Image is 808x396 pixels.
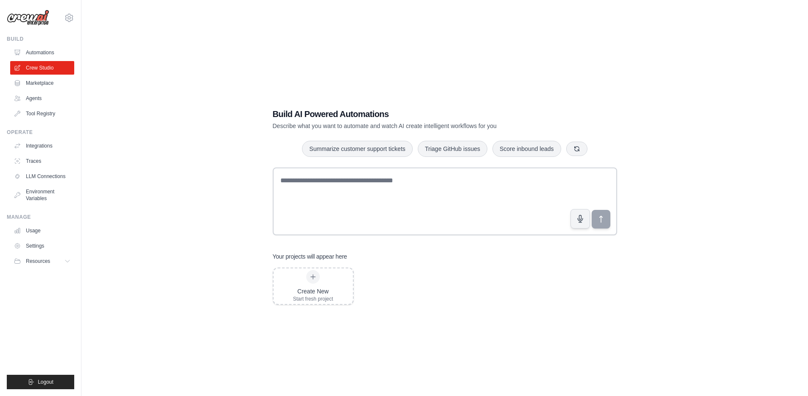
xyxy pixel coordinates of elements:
button: Triage GitHub issues [418,141,487,157]
a: LLM Connections [10,170,74,183]
a: Marketplace [10,76,74,90]
button: Click to speak your automation idea [570,209,590,229]
span: Logout [38,379,53,385]
span: Resources [26,258,50,265]
a: Automations [10,46,74,59]
h1: Build AI Powered Automations [273,108,558,120]
a: Agents [10,92,74,105]
a: Traces [10,154,74,168]
a: Crew Studio [10,61,74,75]
div: Manage [7,214,74,220]
button: Summarize customer support tickets [302,141,412,157]
a: Environment Variables [10,185,74,205]
button: Resources [10,254,74,268]
div: Build [7,36,74,42]
p: Describe what you want to automate and watch AI create intelligent workflows for you [273,122,558,130]
button: Get new suggestions [566,142,587,156]
a: Tool Registry [10,107,74,120]
img: Logo [7,10,49,26]
a: Settings [10,239,74,253]
div: Operate [7,129,74,136]
a: Integrations [10,139,74,153]
a: Usage [10,224,74,237]
div: Start fresh project [293,296,333,302]
button: Logout [7,375,74,389]
button: Score inbound leads [492,141,561,157]
div: Create New [293,287,333,296]
h3: Your projects will appear here [273,252,347,261]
